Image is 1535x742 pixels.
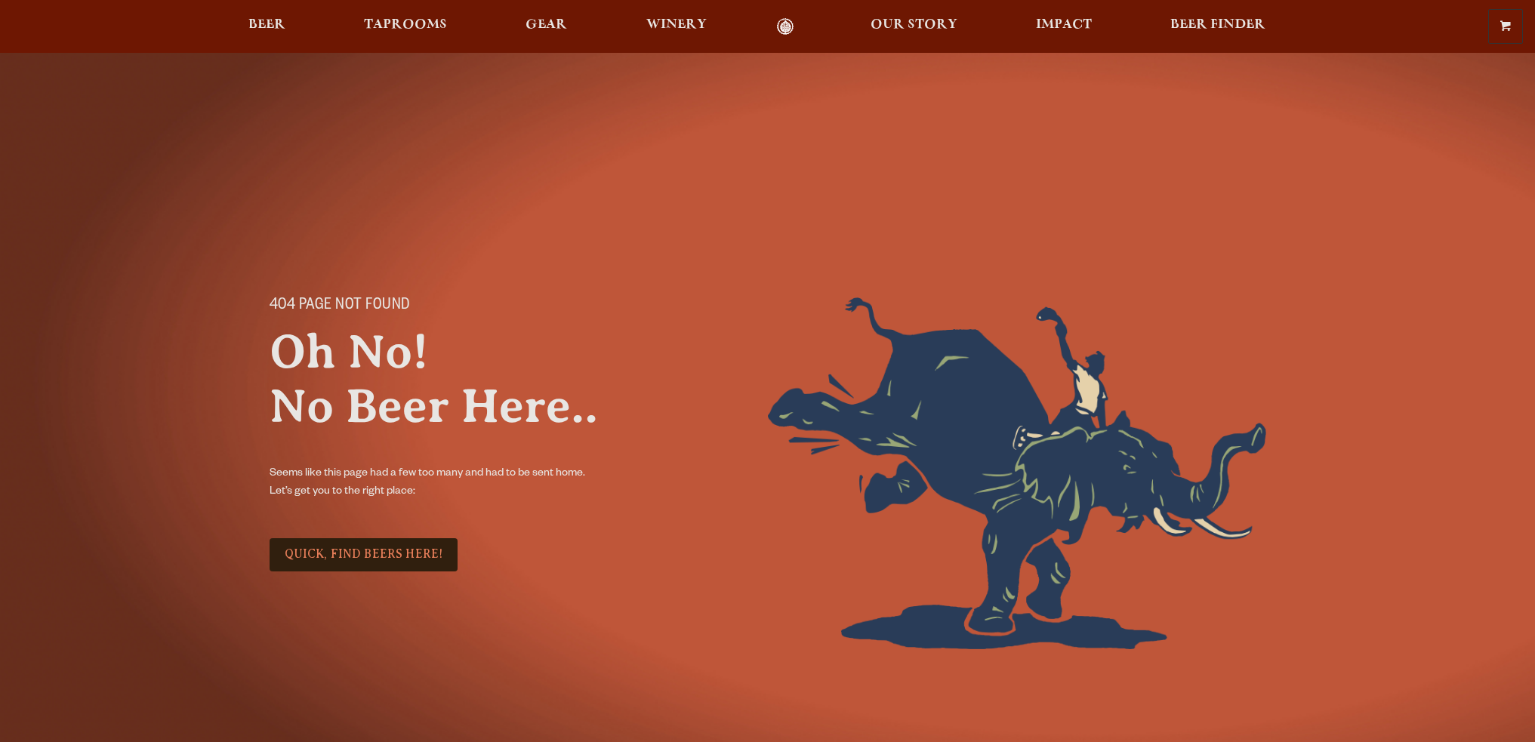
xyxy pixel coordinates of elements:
a: Beer [239,18,295,35]
a: QUICK, FIND BEERS HERE! [270,538,458,571]
p: Seems like this page had a few too many and had to be sent home. Let’s get you to the right place: [270,465,602,501]
span: Gear [526,19,567,31]
a: Odell Home [757,18,814,35]
div: Check it Out [270,536,458,574]
span: Taprooms [364,19,447,31]
span: Beer [248,19,285,31]
a: Gear [516,18,577,35]
img: Foreground404 [768,297,1266,648]
a: Taprooms [354,18,457,35]
a: Our Story [861,18,967,35]
a: Impact [1026,18,1102,35]
a: Beer Finder [1160,18,1275,35]
span: Beer Finder [1170,19,1265,31]
p: 404 PAGE NOT FOUND [270,297,602,316]
span: Our Story [871,19,957,31]
a: Winery [637,18,717,35]
span: QUICK, FIND BEERS HERE! [285,547,443,561]
span: Winery [646,19,707,31]
h2: Oh No! No Beer Here.. [270,325,632,433]
span: Impact [1036,19,1092,31]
